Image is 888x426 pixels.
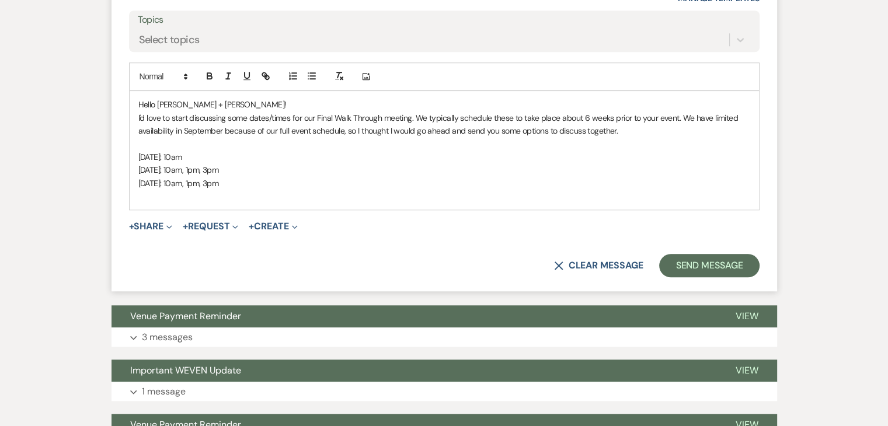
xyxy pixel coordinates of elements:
button: View [717,305,777,327]
p: I'd love to start discussing some dates/times for our Final Walk Through meeting. We typically sc... [138,111,750,138]
button: Send Message [659,254,759,277]
span: + [183,222,188,231]
button: Venue Payment Reminder [112,305,717,327]
button: Clear message [554,261,643,270]
p: Hello [PERSON_NAME] + [PERSON_NAME]! [138,98,750,111]
span: + [129,222,134,231]
p: 3 messages [142,330,193,345]
button: Create [249,222,297,231]
button: View [717,359,777,382]
span: View [736,364,758,376]
span: + [249,222,254,231]
p: [DATE]: 10am, 1pm, 3pm [138,177,750,190]
button: 1 message [112,382,777,401]
button: Share [129,222,173,231]
p: [DATE]: 10am, 1pm, 3pm [138,163,750,176]
button: Important WEVEN Update [112,359,717,382]
span: View [736,310,758,322]
label: Topics [138,12,751,29]
p: [DATE]: 10am [138,151,750,163]
div: Select topics [139,32,200,48]
p: 1 message [142,384,186,399]
button: 3 messages [112,327,777,347]
span: Venue Payment Reminder [130,310,241,322]
button: Request [183,222,238,231]
span: Important WEVEN Update [130,364,241,376]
